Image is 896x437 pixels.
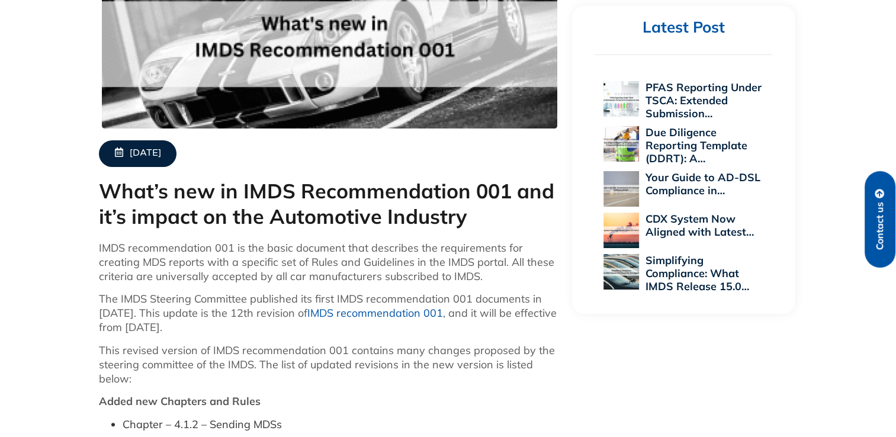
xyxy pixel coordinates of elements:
span: Contact us [875,202,885,250]
a: Contact us [865,171,895,268]
a: Your Guide to AD-DSL Compliance in… [645,171,760,197]
strong: Added new Chapters and Rules [99,394,261,408]
img: CDX System Now Aligned with Latest EU POPs Rules [603,213,639,248]
a: Due Diligence Reporting Template (DDRT): A… [645,126,747,165]
h1: What’s new in IMDS Recommendation 001 and it’s impact on the Automotive Industry [99,179,561,229]
a: [DATE] [99,140,176,167]
p: The IMDS Steering Committee published its first IMDS recommendation 001 documents in [DATE]. This... [99,292,561,335]
h2: Latest Post [595,18,772,37]
p: IMDS recommendation 001 is the basic document that describes the requirements for creating MDS re... [99,241,561,284]
img: Due Diligence Reporting Template (DDRT): A Supplier’s Roadmap to Compliance [603,126,639,162]
p: This revised version of IMDS recommendation 001 contains many changes proposed by the steering co... [99,343,561,386]
a: Simplifying Compliance: What IMDS Release 15.0… [645,253,749,293]
a: CDX System Now Aligned with Latest… [645,212,753,239]
a: PFAS Reporting Under TSCA: Extended Submission… [645,81,761,120]
img: PFAS Reporting Under TSCA: Extended Submission Period and Compliance Implications [603,81,639,117]
img: Simplifying Compliance: What IMDS Release 15.0 Means for PCF Reporting [603,254,639,290]
img: Your Guide to AD-DSL Compliance in the Aerospace and Defense Industry [603,171,639,207]
a: IMDS recommendation 001 [307,306,443,320]
span: [DATE] [130,147,161,160]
